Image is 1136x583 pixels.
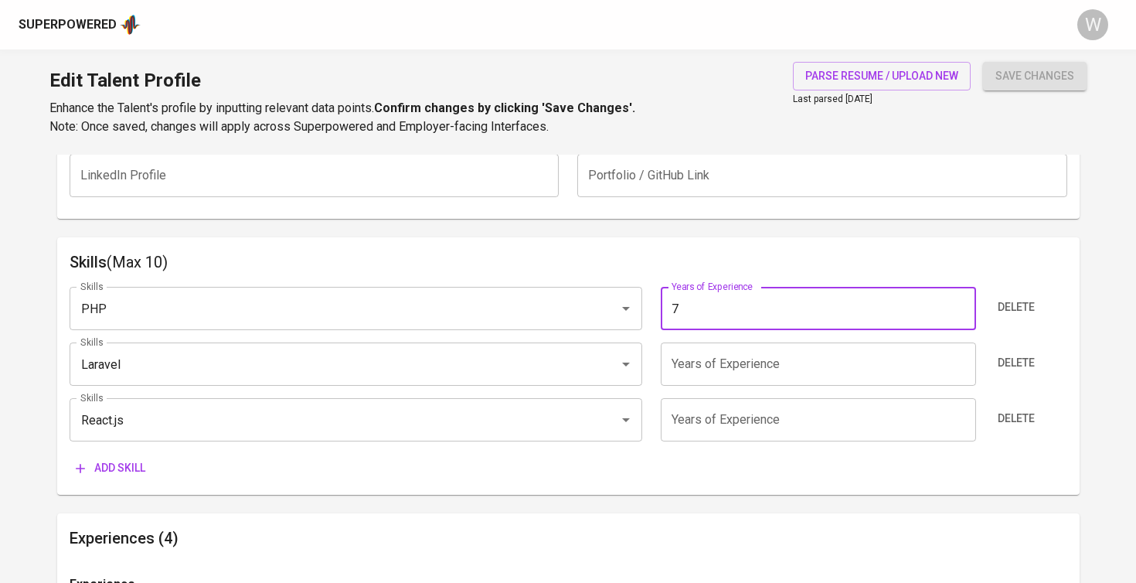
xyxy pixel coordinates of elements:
button: Open [615,353,637,375]
button: Open [615,409,637,431]
button: Delete [991,404,1041,433]
button: parse resume / upload new [793,62,971,90]
h1: Edit Talent Profile [49,62,635,99]
span: (Max 10) [107,253,168,271]
span: Delete [998,298,1035,317]
h6: Skills [70,250,1067,274]
h6: Experiences (4) [70,526,1067,551]
p: Enhance the Talent's profile by inputting relevant data points. Note: Once saved, changes will ap... [49,99,635,136]
div: W [1077,9,1108,40]
span: Add skill [76,459,145,478]
button: Delete [991,349,1041,377]
span: save changes [995,66,1074,86]
span: Last parsed [DATE] [793,94,872,104]
img: app logo [120,13,141,36]
button: Add skill [70,454,151,482]
span: Delete [998,409,1035,428]
button: save changes [983,62,1087,90]
button: Open [615,298,637,319]
a: Superpoweredapp logo [19,13,141,36]
span: parse resume / upload new [805,66,958,86]
b: Confirm changes by clicking 'Save Changes'. [374,101,635,115]
span: Delete [998,353,1035,373]
div: Superpowered [19,16,117,34]
button: Delete [991,293,1041,322]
